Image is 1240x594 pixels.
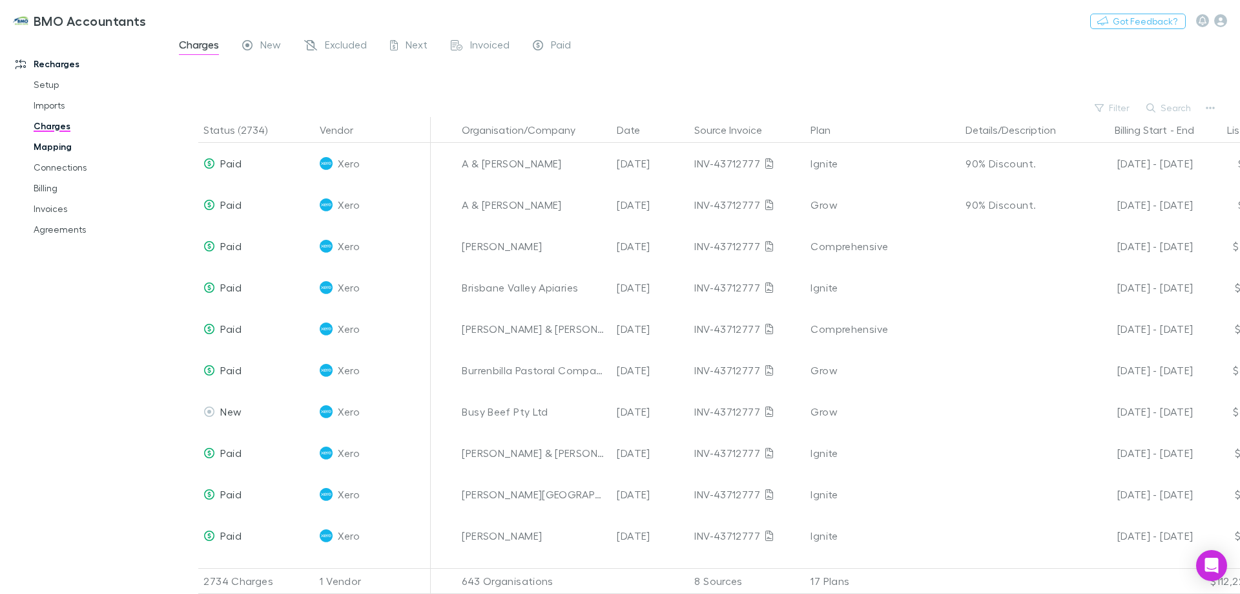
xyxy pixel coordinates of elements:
[1140,100,1199,116] button: Search
[338,184,359,226] span: Xero
[1082,474,1193,515] div: [DATE] - [DATE]
[462,226,606,267] div: [PERSON_NAME]
[805,568,960,594] div: 17 Plans
[694,350,800,391] div: INV-43712777
[320,529,333,542] img: Xero's Logo
[694,267,800,308] div: INV-43712777
[694,226,800,267] div: INV-43712777
[220,323,241,335] span: Paid
[617,117,656,143] button: Date
[462,515,606,557] div: [PERSON_NAME]
[315,568,431,594] div: 1 Vendor
[1177,117,1194,143] button: End
[811,143,955,184] div: Ignite
[220,157,241,169] span: Paid
[612,143,689,184] div: [DATE]
[1082,308,1193,350] div: [DATE] - [DATE]
[694,515,800,557] div: INV-43712777
[1082,432,1193,474] div: [DATE] - [DATE]
[320,323,333,335] img: Xero's Logo
[198,568,315,594] div: 2734 Charges
[1082,350,1193,391] div: [DATE] - [DATE]
[320,447,333,460] img: Xero's Logo
[320,364,333,377] img: Xero's Logo
[3,54,174,74] a: Recharges
[21,198,174,219] a: Invoices
[220,198,241,211] span: Paid
[1082,267,1193,308] div: [DATE] - [DATE]
[338,143,359,184] span: Xero
[694,184,800,226] div: INV-43712777
[462,308,606,350] div: [PERSON_NAME] & [PERSON_NAME] Investments Pty Ltd
[811,432,955,474] div: Ignite
[34,13,147,28] h3: BMO Accountants
[338,308,359,350] span: Xero
[1115,117,1167,143] button: Billing Start
[220,281,241,293] span: Paid
[338,432,359,474] span: Xero
[694,391,800,432] div: INV-43712777
[612,515,689,557] div: [DATE]
[220,488,241,500] span: Paid
[462,432,606,474] div: [PERSON_NAME] & [PERSON_NAME]
[21,116,174,136] a: Charges
[320,157,333,170] img: Xero's Logo
[220,240,241,252] span: Paid
[811,474,955,515] div: Ignite
[966,117,1071,143] button: Details/Description
[338,350,359,391] span: Xero
[320,281,333,294] img: Xero's Logo
[462,117,591,143] button: Organisation/Company
[462,350,606,391] div: Burrenbilla Pastoral Company
[462,474,606,515] div: [PERSON_NAME][GEOGRAPHIC_DATA][PERSON_NAME]
[179,38,219,55] span: Charges
[406,38,428,55] span: Next
[966,143,1071,184] div: 90% Discount.
[462,391,606,432] div: Busy Beef Pty Ltd
[1082,515,1193,557] div: [DATE] - [DATE]
[1090,14,1186,29] button: Got Feedback?
[811,350,955,391] div: Grow
[811,226,955,267] div: Comprehensive
[220,529,241,542] span: Paid
[220,405,242,418] span: New
[470,38,510,55] span: Invoiced
[694,432,800,474] div: INV-43712777
[220,364,241,376] span: Paid
[1088,100,1137,116] button: Filter
[320,117,369,143] button: Vendor
[203,117,283,143] button: Status (2734)
[694,117,778,143] button: Source Invoice
[811,391,955,432] div: Grow
[325,38,367,55] span: Excluded
[612,350,689,391] div: [DATE]
[694,143,800,184] div: INV-43712777
[1196,550,1227,581] div: Open Intercom Messenger
[612,474,689,515] div: [DATE]
[21,219,174,240] a: Agreements
[811,117,846,143] button: Plan
[21,136,174,157] a: Mapping
[612,267,689,308] div: [DATE]
[612,184,689,226] div: [DATE]
[338,226,359,267] span: Xero
[320,488,333,501] img: Xero's Logo
[811,267,955,308] div: Ignite
[21,74,174,95] a: Setup
[462,267,606,308] div: Brisbane Valley Apiaries
[21,157,174,178] a: Connections
[320,240,333,253] img: Xero's Logo
[1082,117,1207,143] div: -
[1082,226,1193,267] div: [DATE] - [DATE]
[338,515,359,557] span: Xero
[462,143,606,184] div: A & [PERSON_NAME]
[5,5,154,36] a: BMO Accountants
[612,226,689,267] div: [DATE]
[966,184,1071,226] div: 90% Discount.
[21,178,174,198] a: Billing
[13,13,28,28] img: BMO Accountants's Logo
[260,38,281,55] span: New
[551,38,571,55] span: Paid
[320,405,333,418] img: Xero's Logo
[811,308,955,350] div: Comprehensive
